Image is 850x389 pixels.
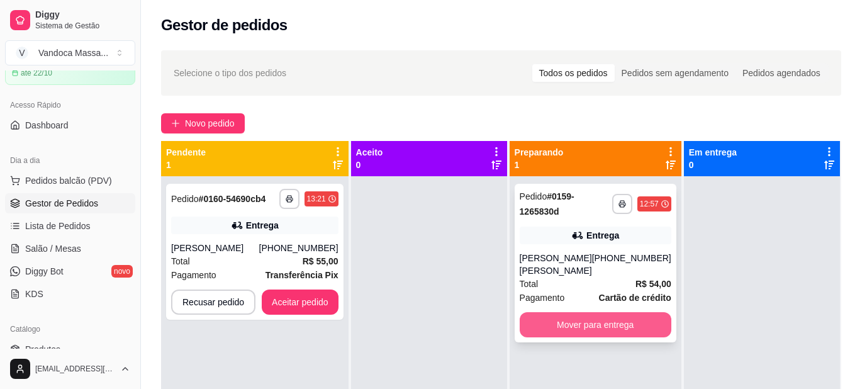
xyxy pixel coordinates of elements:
[307,194,326,204] div: 13:21
[38,47,108,59] div: Vandoca Massa ...
[5,40,135,65] button: Select a team
[599,293,671,303] strong: Cartão de crédito
[171,268,216,282] span: Pagamento
[689,159,737,171] p: 0
[266,270,338,280] strong: Transferência Pix
[25,265,64,278] span: Diggy Bot
[25,288,43,300] span: KDS
[303,256,338,266] strong: R$ 55,00
[586,229,619,242] div: Entrega
[5,239,135,259] a: Salão / Mesas
[35,9,130,21] span: Diggy
[356,159,383,171] p: 0
[515,159,564,171] p: 1
[171,254,190,268] span: Total
[592,252,671,277] div: [PHONE_NUMBER]
[640,199,659,209] div: 12:57
[25,343,60,356] span: Produtos
[520,291,565,305] span: Pagamento
[259,242,338,254] div: [PHONE_NUMBER]
[35,21,130,31] span: Sistema de Gestão
[5,261,135,281] a: Diggy Botnovo
[166,146,206,159] p: Pendente
[5,284,135,304] a: KDS
[262,290,338,315] button: Aceitar pedido
[21,68,52,78] article: até 22/10
[356,146,383,159] p: Aceito
[171,119,180,128] span: plus
[615,64,735,82] div: Pedidos sem agendamento
[520,191,547,201] span: Pedido
[689,146,737,159] p: Em entrega
[5,5,135,35] a: DiggySistema de Gestão
[532,64,615,82] div: Todos os pedidos
[25,174,112,187] span: Pedidos balcão (PDV)
[199,194,266,204] strong: # 0160-54690cb4
[171,290,255,315] button: Recusar pedido
[5,354,135,384] button: [EMAIL_ADDRESS][DOMAIN_NAME]
[171,242,259,254] div: [PERSON_NAME]
[5,193,135,213] a: Gestor de Pedidos
[520,277,539,291] span: Total
[5,150,135,171] div: Dia a dia
[246,219,279,232] div: Entrega
[174,66,286,80] span: Selecione o tipo dos pedidos
[35,364,115,374] span: [EMAIL_ADDRESS][DOMAIN_NAME]
[5,95,135,115] div: Acesso Rápido
[171,194,199,204] span: Pedido
[735,64,827,82] div: Pedidos agendados
[185,116,235,130] span: Novo pedido
[5,319,135,339] div: Catálogo
[5,115,135,135] a: Dashboard
[5,171,135,191] button: Pedidos balcão (PDV)
[25,220,91,232] span: Lista de Pedidos
[161,15,288,35] h2: Gestor de pedidos
[520,312,671,337] button: Mover para entrega
[515,146,564,159] p: Preparando
[25,197,98,210] span: Gestor de Pedidos
[161,113,245,133] button: Novo pedido
[166,159,206,171] p: 1
[16,47,28,59] span: V
[520,191,574,217] strong: # 0159-1265830d
[520,252,592,277] div: [PERSON_NAME] [PERSON_NAME]
[25,119,69,132] span: Dashboard
[25,242,81,255] span: Salão / Mesas
[5,216,135,236] a: Lista de Pedidos
[635,279,671,289] strong: R$ 54,00
[5,339,135,359] a: Produtos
